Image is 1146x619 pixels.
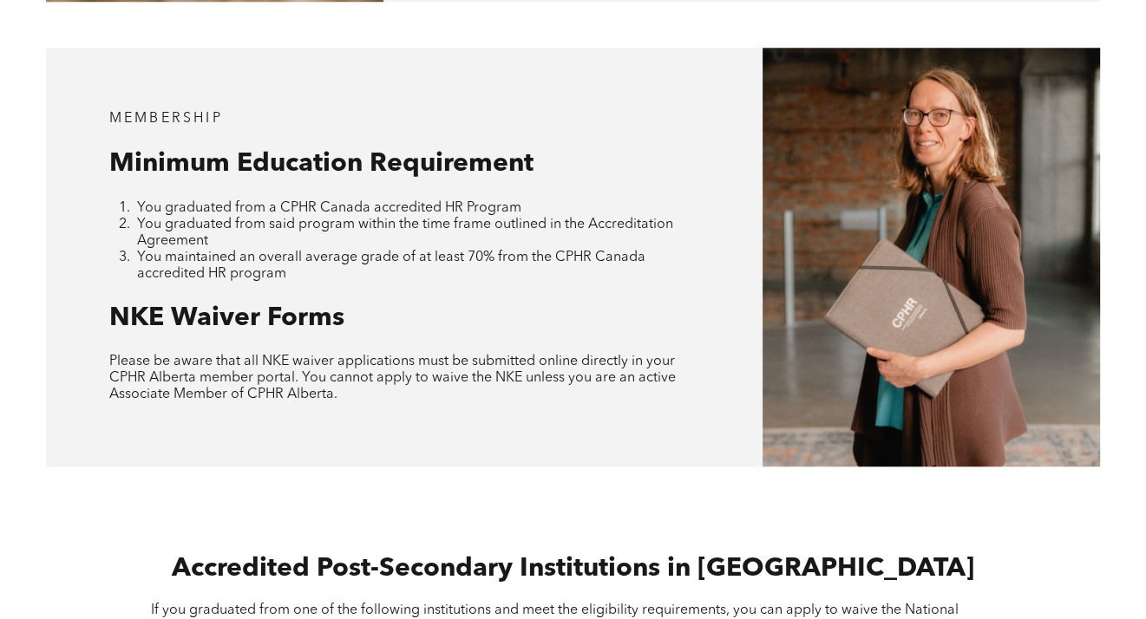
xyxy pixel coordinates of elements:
span: Please be aware that all NKE waiver applications must be submitted online directly in your CPHR A... [109,355,676,401]
span: Minimum Education Requirement [109,151,534,177]
span: MEMBERSHIP [109,112,223,126]
span: You graduated from said program within the time frame outlined in the Accreditation Agreement [137,218,673,248]
span: Accredited Post-Secondary Institutions in [GEOGRAPHIC_DATA] [172,556,974,582]
span: You maintained an overall average grade of at least 70% from the CPHR Canada accredited HR program [137,251,645,281]
span: You graduated from a CPHR Canada accredited HR Program [137,201,521,215]
span: NKE Waiver Forms [109,305,344,331]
